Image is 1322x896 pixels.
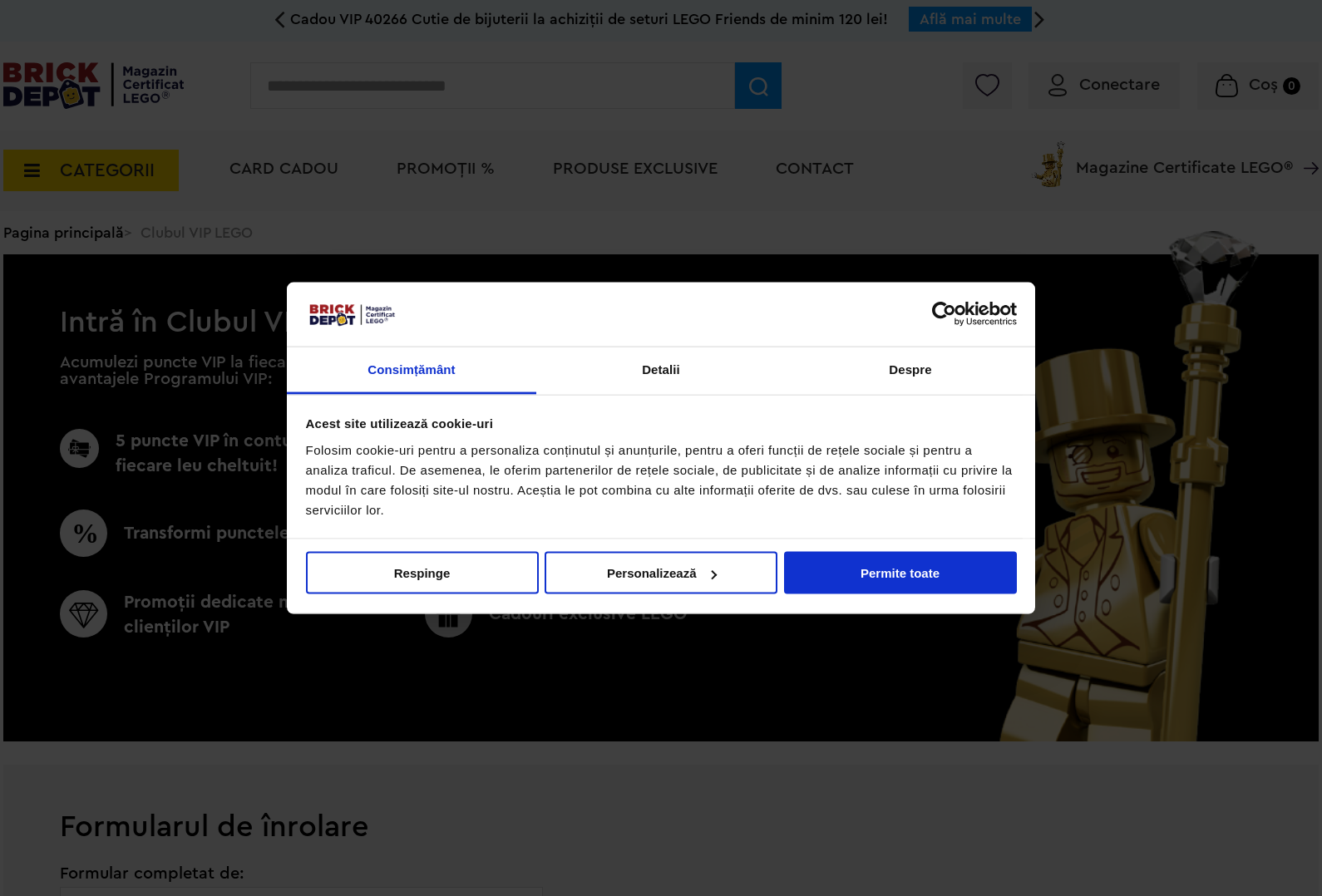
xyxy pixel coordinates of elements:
div: Folosim cookie-uri pentru a personaliza conținutul și anunțurile, pentru a oferi funcții de rețel... [306,440,1017,519]
a: Usercentrics Cookiebot - opens in a new window [871,302,1017,327]
button: Personalizează [545,552,777,594]
div: Acest site utilizează cookie-uri [306,414,1017,434]
a: Consimțământ [287,347,536,394]
a: Despre [786,347,1035,394]
button: Respinge [306,552,539,594]
button: Permite toate [784,552,1017,594]
img: siglă [306,301,397,327]
a: Detalii [536,347,786,394]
